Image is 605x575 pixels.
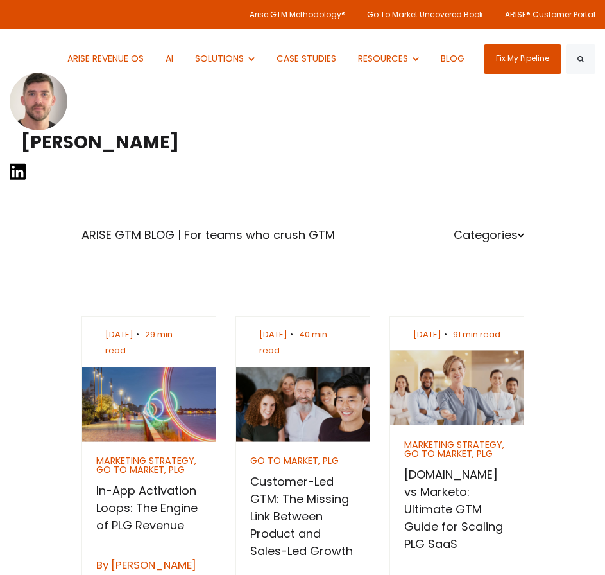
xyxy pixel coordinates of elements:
[105,328,173,357] span: 29 min read
[454,227,524,243] a: Categories
[250,456,355,465] div: GO TO MARKET, PLG
[10,44,36,73] img: ARISE GTM logo (1) white
[58,29,153,89] a: ARISE REVENUE OS
[156,29,183,89] a: AI
[358,52,408,65] span: RESOURCES
[185,29,264,89] button: Show submenu for SOLUTIONS SOLUTIONS
[259,328,327,357] span: 40 min read
[96,482,201,534] h3: In-App Activation Loops: The Engine of PLG Revenue
[566,44,595,74] button: Search
[21,130,584,155] h2: [PERSON_NAME]
[287,328,296,341] span: •
[348,29,429,89] button: Show submenu for RESOURCES RESOURCES
[81,227,335,243] a: ARISE GTM BLOG | For teams who crush GTM
[250,473,355,560] h3: Customer-Led GTM: The Missing Link Between Product and Sales-Led Growth
[133,328,142,341] span: •
[96,456,201,475] div: MARKETING STRATEGY, GO TO MARKET, PLG
[441,328,450,341] span: •
[484,44,561,74] a: Fix My Pipeline
[413,328,441,341] span: [DATE]
[195,52,196,53] span: Show submenu for SOLUTIONS
[453,328,500,341] span: 91 min read
[358,52,359,53] span: Show submenu for RESOURCES
[105,328,133,341] span: [DATE]
[267,29,346,89] a: CASE STUDIES
[195,52,244,65] span: SOLUTIONS
[431,29,474,89] a: BLOG
[404,440,509,459] div: MARKETING STRATEGY, GO TO MARKET, PLG
[58,29,473,89] nav: Desktop navigation
[96,557,201,573] div: By [PERSON_NAME]
[10,73,67,130] img: Paul Sullivan
[259,328,287,341] span: [DATE]
[404,466,509,553] h3: [DOMAIN_NAME] vs Marketo: Ultimate GTM Guide for Scaling PLG SaaS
